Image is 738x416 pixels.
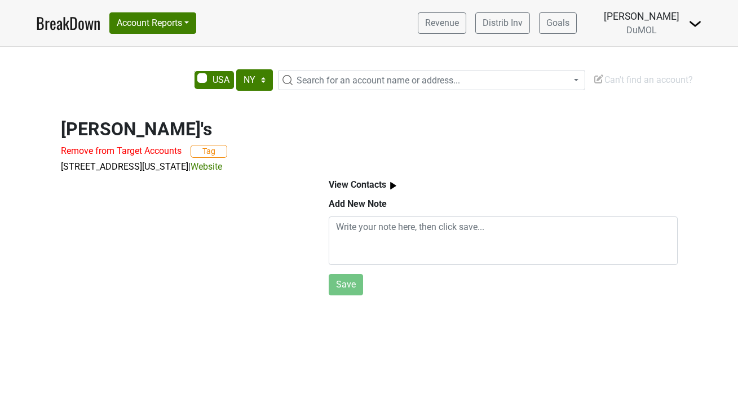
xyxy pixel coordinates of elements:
a: Website [191,161,222,172]
a: Revenue [418,12,466,34]
button: Save [329,274,363,295]
span: Can't find an account? [593,74,693,85]
span: Search for an account name or address... [297,75,460,86]
a: Distrib Inv [475,12,530,34]
p: | [61,160,678,174]
b: Add New Note [329,198,387,209]
span: Remove from Target Accounts [61,145,182,156]
b: View Contacts [329,179,386,190]
h2: [PERSON_NAME]'s [61,118,678,140]
span: DuMOL [626,25,657,36]
button: Account Reports [109,12,196,34]
a: BreakDown [36,11,100,35]
a: [STREET_ADDRESS][US_STATE] [61,161,188,172]
a: Goals [539,12,577,34]
img: arrow_right.svg [386,179,400,193]
img: Dropdown Menu [688,17,702,30]
button: Tag [191,145,227,158]
div: [PERSON_NAME] [604,9,679,24]
img: Edit [593,73,604,85]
